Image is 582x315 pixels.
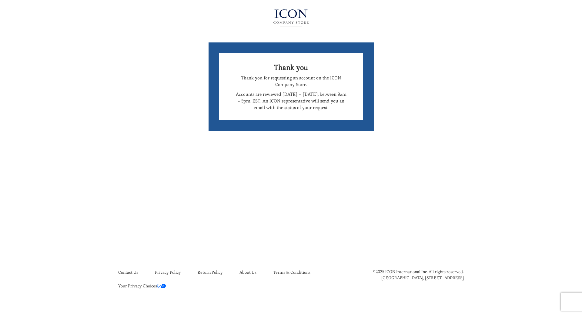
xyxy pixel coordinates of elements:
[198,270,223,275] a: Return Policy
[118,283,166,289] a: Your Privacy Choices
[234,75,348,88] p: Thank you for requesting an account on the ICON Company Store.
[239,270,256,275] a: About Us
[118,270,138,275] a: Contact Us
[155,270,181,275] a: Privacy Policy
[234,64,348,72] h2: Thank you
[234,91,348,111] p: Accounts are reviewed [DATE] – [DATE], between 9am - 5pm, EST. An ICON representative will send y...
[355,269,464,281] p: ©2025 ICON International Inc. All rights reserved. [GEOGRAPHIC_DATA], [STREET_ADDRESS]
[273,270,310,275] a: Terms & Conditions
